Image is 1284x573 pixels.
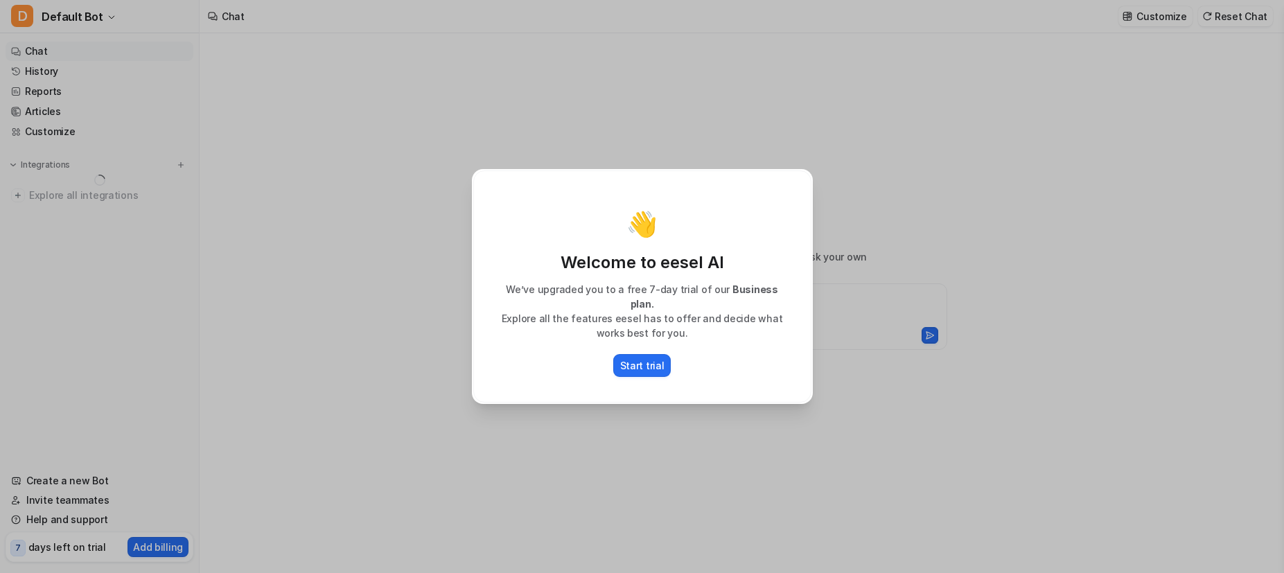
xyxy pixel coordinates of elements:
button: Start trial [613,354,671,377]
p: Start trial [620,358,665,373]
p: We’ve upgraded you to a free 7-day trial of our [488,282,797,311]
p: 👋 [626,210,658,238]
p: Explore all the features eesel has to offer and decide what works best for you. [488,311,797,340]
p: Welcome to eesel AI [488,252,797,274]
